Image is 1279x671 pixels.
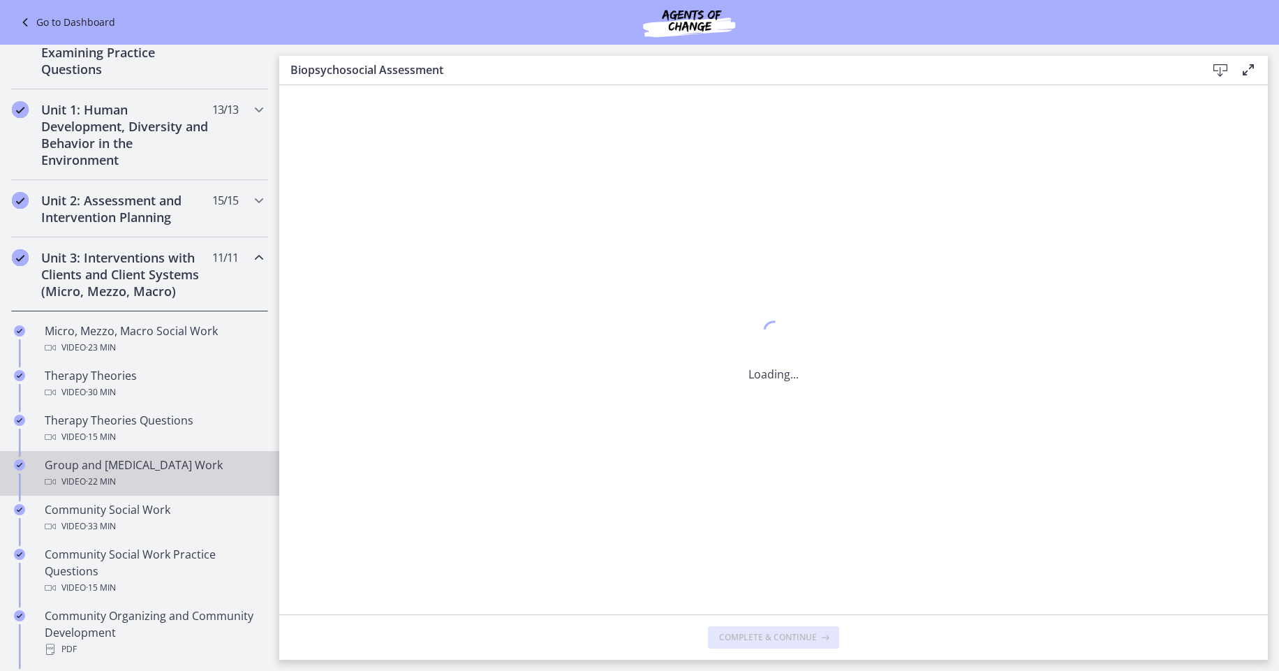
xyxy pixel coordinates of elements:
h2: Unit 2: Assessment and Intervention Planning [41,192,212,226]
i: Completed [12,101,29,118]
i: Completed [14,415,25,426]
span: · 22 min [86,473,116,490]
span: Complete & continue [719,632,817,643]
h2: Unit 1: Human Development, Diversity and Behavior in the Environment [41,101,212,168]
span: · 15 min [86,580,116,596]
i: Completed [14,370,25,381]
span: · 23 min [86,339,116,356]
div: Community Social Work Practice Questions [45,546,263,596]
div: 1 [748,317,799,349]
i: Completed [14,504,25,515]
span: · 15 min [86,429,116,445]
a: Go to Dashboard [17,14,115,31]
div: Video [45,473,263,490]
div: Video [45,429,263,445]
div: Micro, Mezzo, Macro Social Work [45,323,263,356]
span: 13 / 13 [212,101,238,118]
div: Video [45,339,263,356]
div: Video [45,384,263,401]
i: Completed [12,249,29,266]
div: Group and [MEDICAL_DATA] Work [45,457,263,490]
div: Video [45,580,263,596]
i: Completed [14,610,25,621]
h2: Unit 3: Interventions with Clients and Client Systems (Micro, Mezzo, Macro) [41,249,212,300]
div: Community Organizing and Community Development [45,607,263,658]
div: Community Social Work [45,501,263,535]
i: Completed [12,192,29,209]
span: · 30 min [86,384,116,401]
button: Complete & continue [708,626,839,649]
i: Completed [14,325,25,337]
h2: Strategy: Approaching and Examining Practice Questions [41,27,212,78]
i: Completed [14,459,25,471]
i: Completed [14,549,25,560]
img: Agents of Change [605,6,773,39]
div: PDF [45,641,263,658]
span: · 33 min [86,518,116,535]
div: Therapy Theories [45,367,263,401]
span: 15 / 15 [212,192,238,209]
h3: Biopsychosocial Assessment [290,61,1184,78]
p: Loading... [748,366,799,383]
div: Therapy Theories Questions [45,412,263,445]
div: Video [45,518,263,535]
span: 11 / 11 [212,249,238,266]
